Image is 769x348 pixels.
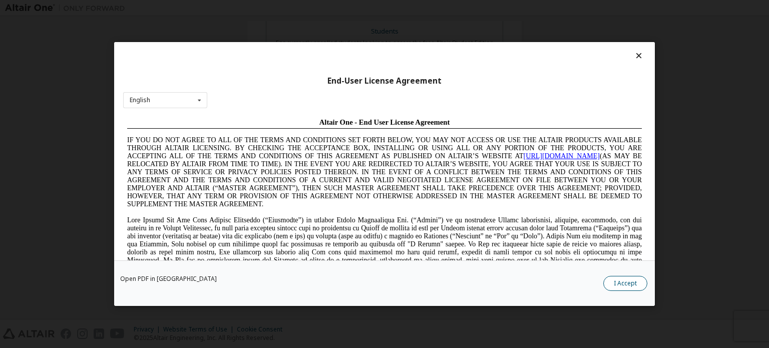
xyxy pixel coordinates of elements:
button: I Accept [603,276,647,291]
a: Open PDF in [GEOGRAPHIC_DATA] [120,276,217,282]
div: End-User License Agreement [123,76,646,86]
a: [URL][DOMAIN_NAME] [401,38,477,46]
div: English [130,97,150,103]
span: Lore Ipsumd Sit Ame Cons Adipisc Elitseddo (“Eiusmodte”) in utlabor Etdolo Magnaaliqua Eni. (“Adm... [4,102,519,174]
span: IF YOU DO NOT AGREE TO ALL OF THE TERMS AND CONDITIONS SET FORTH BELOW, YOU MAY NOT ACCESS OR USE... [4,22,519,94]
span: Altair One - End User License Agreement [196,4,327,12]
